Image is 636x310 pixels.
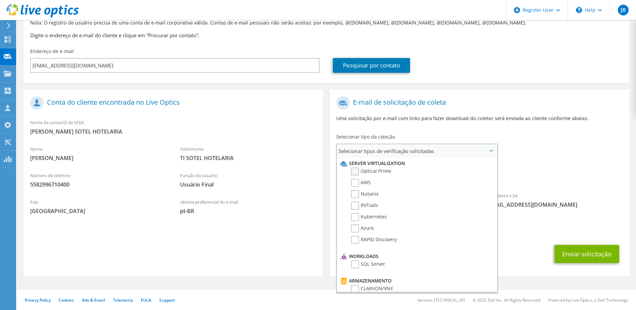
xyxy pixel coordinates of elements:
[351,202,378,210] label: RVTools
[30,96,313,110] h1: Conta do cliente encontrada no Live Optics
[351,179,371,187] label: AWS
[330,215,629,238] div: CC e Responder para
[30,128,316,135] span: [PERSON_NAME] SOTEL HOTELARIA
[159,297,175,303] a: Support
[351,260,385,268] label: SQL Server
[82,297,105,303] a: Ads & Email
[548,297,628,303] li: Powered by Live Optics, a Dell Technology
[23,168,173,192] div: Número de telefone
[333,58,410,73] a: Pesquisar por contato
[23,195,173,218] div: País
[555,245,619,263] button: Enviar solicitação
[173,195,323,218] div: Idioma preferencial do e-mail
[473,297,540,303] li: © 2025 Dell Inc. All Rights Reserved
[337,144,497,158] span: Selecionar tipos de verificação solicitadas
[180,207,316,215] span: pt-BR
[141,297,151,303] a: EULA
[351,167,391,175] label: Optical Prime
[180,181,316,188] span: Usuário Final
[576,7,582,13] svg: \n
[173,142,323,165] div: Sobrenome
[336,96,619,110] h1: E-mail de solicitação de coleta
[486,201,623,208] span: [EMAIL_ADDRESS][DOMAIN_NAME]
[113,297,133,303] a: Telemetry
[339,277,493,285] li: Armazenamento
[351,224,374,232] label: Azure
[351,285,393,293] label: CLARiiON/VNX
[180,154,316,162] span: TI SOTEL HOTELARIA
[59,297,74,303] a: Cookies
[23,115,323,139] div: Nome de conta/ID de SFDC
[336,115,622,122] p: Uma solicitação por e-mail com links para fazer download do coletor será enviada ao cliente confo...
[351,213,387,221] label: Kubernetes
[25,297,51,303] a: Privacy Policy
[30,207,167,215] span: [GEOGRAPHIC_DATA]
[173,168,323,192] div: Função do usuário
[30,32,623,39] h3: Digite o endereço de e-mail do cliente e clique em “Procurar por contato”.
[30,48,74,55] label: Endereço de e-mail
[417,297,465,303] li: Version: [TECHNICAL_ID]
[23,142,173,165] div: Nome
[618,5,629,15] span: JR
[330,160,629,185] div: Coleções solicitadas
[339,159,493,167] li: Server Virtualization
[351,236,397,244] label: RAPID Discovery
[351,190,379,198] label: Nutanix
[330,189,479,212] div: Para
[30,181,167,188] span: 5582996710400
[339,252,493,260] li: Workloads
[30,154,167,162] span: [PERSON_NAME]
[30,19,623,27] p: Nota: O registro de usuário precisa de uma conta de e-mail corporativa válida. Contas de e-mail p...
[479,189,629,212] div: Remetente e De
[336,134,395,140] label: Selecionar tipo da coleção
